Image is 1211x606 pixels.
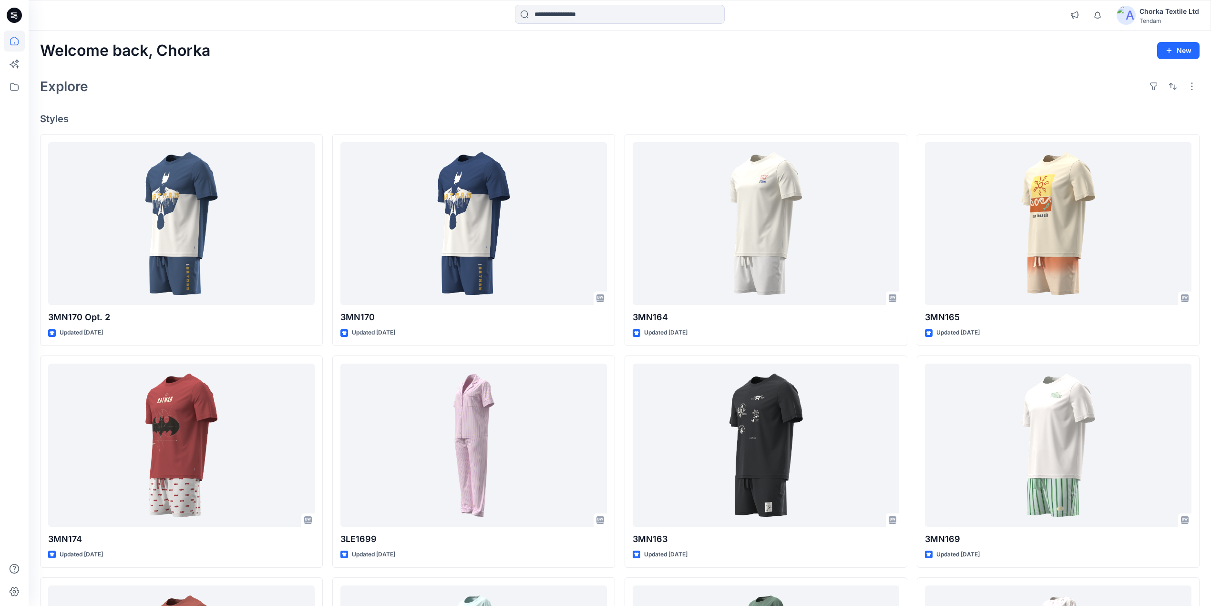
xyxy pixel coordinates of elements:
[340,364,607,527] a: 3LE1699
[40,79,88,94] h2: Explore
[925,311,1191,324] p: 3MN165
[1139,17,1199,24] div: Tendam
[48,364,315,527] a: 3MN174
[633,311,899,324] p: 3MN164
[936,550,980,560] p: Updated [DATE]
[925,533,1191,546] p: 3MN169
[40,113,1200,125] h4: Styles
[633,533,899,546] p: 3MN163
[925,142,1191,305] a: 3MN165
[1139,6,1199,17] div: Chorka Textile Ltd
[1117,6,1136,25] img: avatar
[633,364,899,527] a: 3MN163
[60,328,103,338] p: Updated [DATE]
[644,328,688,338] p: Updated [DATE]
[340,533,607,546] p: 3LE1699
[352,328,395,338] p: Updated [DATE]
[352,550,395,560] p: Updated [DATE]
[340,142,607,305] a: 3MN170
[925,364,1191,527] a: 3MN169
[340,311,607,324] p: 3MN170
[60,550,103,560] p: Updated [DATE]
[48,142,315,305] a: 3MN170 Opt. 2
[633,142,899,305] a: 3MN164
[48,311,315,324] p: 3MN170 Opt. 2
[40,42,210,60] h2: Welcome back, Chorka
[48,533,315,546] p: 3MN174
[936,328,980,338] p: Updated [DATE]
[644,550,688,560] p: Updated [DATE]
[1157,42,1200,59] button: New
